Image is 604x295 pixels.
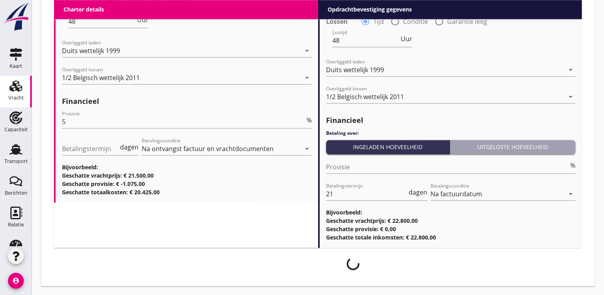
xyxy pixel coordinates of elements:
[302,144,312,153] i: arrow_drop_down
[566,189,575,199] i: arrow_drop_down
[68,15,135,28] input: Lostijd
[62,180,312,188] h3: Geschatte provisie: € -1.075,00
[142,145,274,152] div: Na ontvangst factuur en vrachtdocumenten
[118,144,139,150] div: dagen
[5,190,27,195] div: Berichten
[326,233,576,241] h3: Geschatte totale inkomsten: € 22.800,00
[62,163,312,171] h3: Bijvoorbeeld:
[326,140,450,154] button: Ingeladen hoeveelheid
[326,130,576,137] h4: Betaling over:
[8,273,24,289] i: account_circle
[4,159,28,164] div: Transport
[450,140,575,154] button: Uitgeloste hoeveelheid
[326,66,384,73] div: Duits wettelijk 1999
[326,17,348,25] strong: Lossen
[2,2,30,31] img: logo-small.a267ee39.svg
[329,143,447,151] div: Ingeladen hoeveelheid
[407,189,427,195] div: dagen
[62,74,140,81] div: 1/2 Belgisch wettelijk 2011
[302,46,312,56] i: arrow_drop_down
[10,63,22,69] div: Kaart
[326,216,576,225] h3: Geschatte vrachtprijs: € 22.800,00
[4,127,28,132] div: Capaciteit
[326,115,576,126] h2: Financieel
[305,117,312,123] div: %
[401,36,412,42] span: Uur
[569,162,575,169] div: %
[326,161,569,173] input: Provisie
[8,95,24,100] div: Vracht
[453,143,572,151] div: Uitgeloste hoeveelheid
[326,93,404,100] div: 1/2 Belgisch wettelijk 2011
[62,96,312,107] h2: Financieel
[137,17,149,23] span: Uur
[62,115,305,128] input: Provisie
[332,34,399,47] input: Lostijd
[62,142,118,155] input: Betalingstermijn
[430,190,482,197] div: Na factuurdatum
[326,225,576,233] h3: Geschatte provisie: € 0,00
[373,17,384,25] label: Tijd
[403,17,428,25] label: Conditie
[62,188,312,196] h3: Geschatte totaalkosten: € 20.425,00
[326,188,407,200] input: Betalingstermijn
[62,47,120,54] div: Duits wettelijk 1999
[566,65,575,75] i: arrow_drop_down
[326,208,576,216] h3: Bijvoorbeeld:
[8,222,24,227] div: Relatie
[447,17,487,25] label: Garantie leeg
[566,92,575,102] i: arrow_drop_down
[62,171,312,180] h3: Geschatte vrachtprijs: € 21.500,00
[302,73,312,82] i: arrow_drop_down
